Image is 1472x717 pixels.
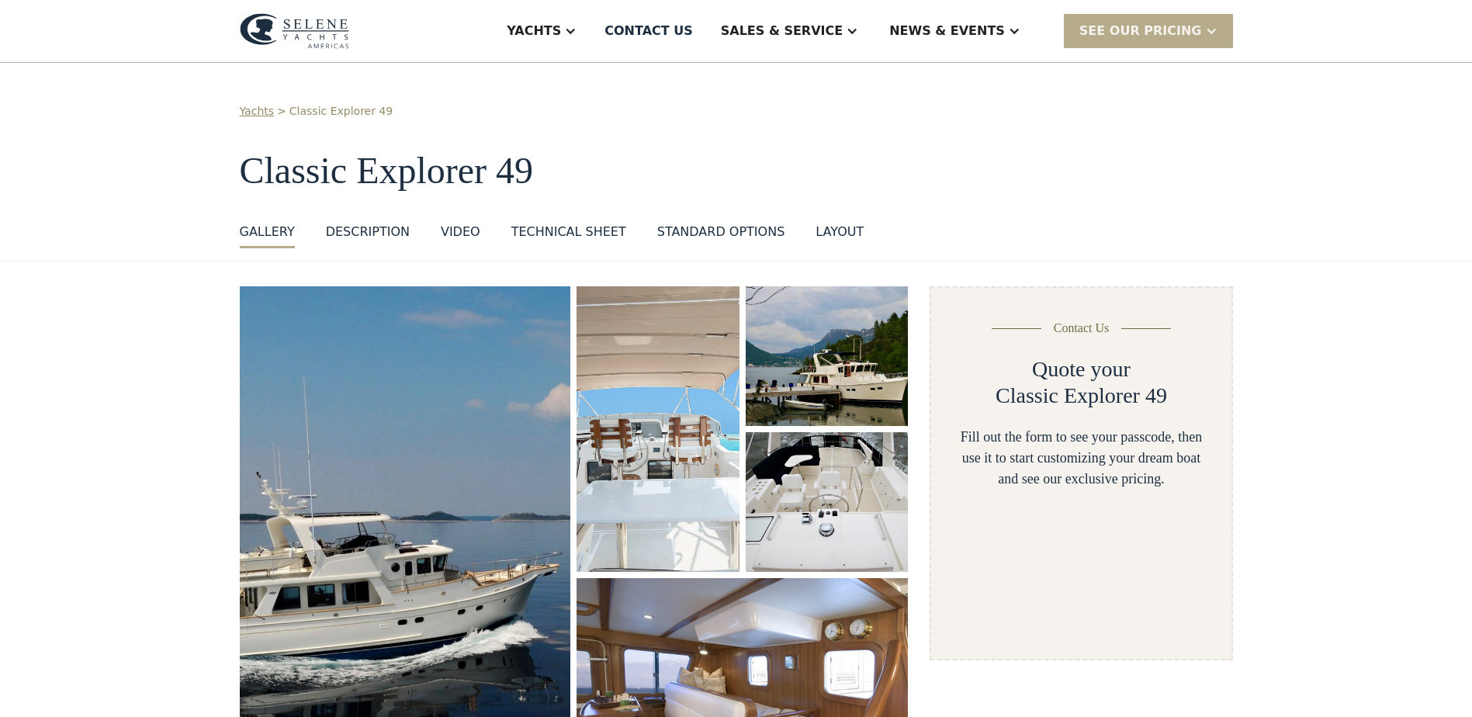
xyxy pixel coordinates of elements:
[956,427,1206,490] div: Fill out the form to see your passcode, then use it to start customizing your dream boat and see ...
[511,223,626,248] a: Technical sheet
[441,223,480,248] a: VIDEO
[511,223,626,241] div: Technical sheet
[1064,14,1233,47] div: SEE Our Pricing
[746,432,909,572] a: open lightbox
[277,103,286,119] div: >
[240,223,295,241] div: GALLERY
[240,151,1233,192] h1: Classic Explorer 49
[657,223,785,248] a: standard options
[577,286,739,572] a: open lightbox
[930,286,1232,660] form: Yacht Detail Page form
[721,22,843,40] div: Sales & Service
[746,286,909,426] a: open lightbox
[746,432,909,572] img: 50 foot motor yacht
[441,223,480,241] div: VIDEO
[240,103,275,119] a: Yachts
[746,286,909,426] img: 50 foot motor yacht
[816,223,864,248] a: layout
[1032,356,1131,383] h2: Quote your
[889,22,1005,40] div: News & EVENTS
[816,223,864,241] div: layout
[240,13,349,49] img: logo
[996,383,1167,409] h2: Classic Explorer 49
[1054,319,1110,338] div: Contact Us
[326,223,410,241] div: DESCRIPTION
[604,22,693,40] div: Contact US
[240,223,295,248] a: GALLERY
[956,511,1206,628] iframe: Form 0
[1079,22,1202,40] div: SEE Our Pricing
[657,223,785,241] div: standard options
[507,22,561,40] div: Yachts
[289,103,393,119] a: Classic Explorer 49
[326,223,410,248] a: DESCRIPTION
